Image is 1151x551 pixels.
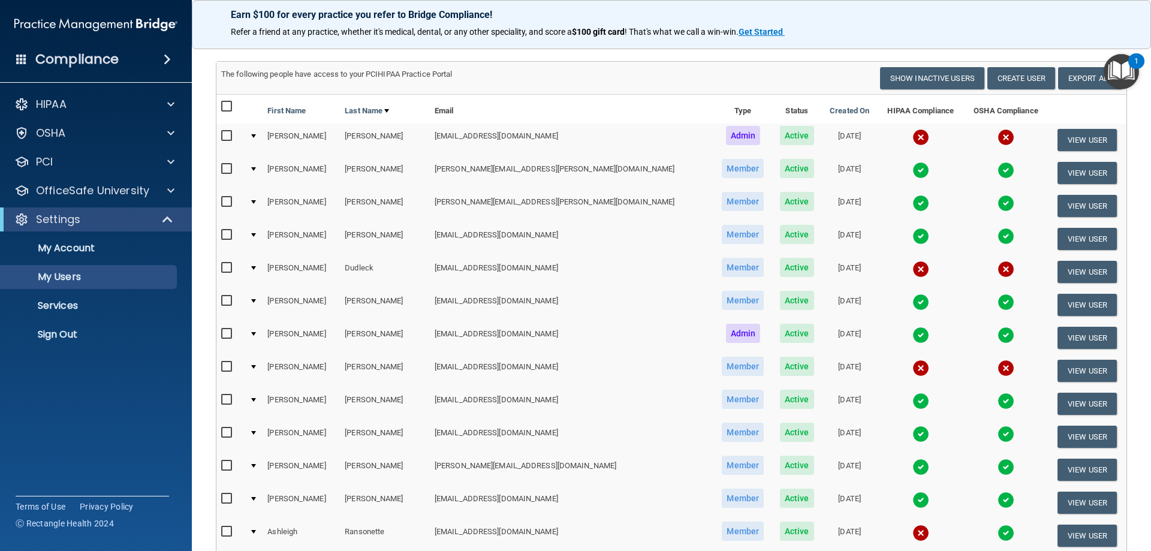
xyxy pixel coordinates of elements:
p: My Users [8,271,171,283]
a: Settings [14,212,174,227]
span: Member [722,192,764,211]
td: [EMAIL_ADDRESS][DOMAIN_NAME] [430,420,714,453]
td: [EMAIL_ADDRESS][DOMAIN_NAME] [430,387,714,420]
td: [PERSON_NAME] [263,354,340,387]
td: [EMAIL_ADDRESS][DOMAIN_NAME] [430,255,714,288]
th: Email [430,95,714,124]
a: Export All [1058,67,1122,89]
button: View User [1057,492,1117,514]
img: tick.e7d51cea.svg [912,393,929,410]
span: Active [780,126,814,145]
span: Active [780,423,814,442]
td: [PERSON_NAME] [263,486,340,519]
td: [PERSON_NAME] [340,189,430,222]
strong: Get Started [739,27,783,37]
td: [DATE] [822,420,878,453]
span: Member [722,357,764,376]
p: OSHA [36,126,66,140]
p: My Account [8,242,171,254]
span: Member [722,258,764,277]
button: View User [1057,261,1117,283]
span: Active [780,456,814,475]
img: tick.e7d51cea.svg [912,327,929,344]
p: Settings [36,212,80,227]
img: tick.e7d51cea.svg [912,492,929,508]
img: tick.e7d51cea.svg [998,492,1014,508]
img: tick.e7d51cea.svg [998,459,1014,475]
button: View User [1057,294,1117,316]
h4: Compliance [35,51,119,68]
img: tick.e7d51cea.svg [912,294,929,311]
td: [DATE] [822,124,878,156]
span: Active [780,489,814,508]
span: Active [780,159,814,178]
img: cross.ca9f0e7f.svg [912,129,929,146]
img: tick.e7d51cea.svg [998,525,1014,541]
span: Member [722,225,764,244]
span: Active [780,357,814,376]
td: [DATE] [822,222,878,255]
td: [PERSON_NAME] [340,222,430,255]
th: Type [714,95,772,124]
a: Get Started [739,27,785,37]
button: Create User [987,67,1055,89]
img: tick.e7d51cea.svg [998,426,1014,442]
img: tick.e7d51cea.svg [998,162,1014,179]
img: tick.e7d51cea.svg [998,393,1014,410]
span: Ⓒ Rectangle Health 2024 [16,517,114,529]
button: View User [1057,129,1117,151]
img: tick.e7d51cea.svg [998,228,1014,245]
td: [PERSON_NAME] [340,453,430,486]
p: Sign Out [8,329,171,341]
th: OSHA Compliance [964,95,1048,124]
td: [PERSON_NAME] [263,453,340,486]
span: Member [722,489,764,508]
td: [PERSON_NAME] [263,189,340,222]
span: Member [722,456,764,475]
span: Member [722,159,764,178]
button: View User [1057,360,1117,382]
a: OfficeSafe University [14,183,174,198]
th: HIPAA Compliance [878,95,964,124]
td: [DATE] [822,486,878,519]
a: Privacy Policy [80,501,134,513]
img: tick.e7d51cea.svg [912,162,929,179]
img: tick.e7d51cea.svg [998,195,1014,212]
td: [PERSON_NAME][EMAIL_ADDRESS][PERSON_NAME][DOMAIN_NAME] [430,156,714,189]
p: Services [8,300,171,312]
span: Active [780,258,814,277]
td: [EMAIL_ADDRESS][DOMAIN_NAME] [430,354,714,387]
td: [EMAIL_ADDRESS][DOMAIN_NAME] [430,288,714,321]
span: Refer a friend at any practice, whether it's medical, dental, or any other speciality, and score a [231,27,572,37]
span: Active [780,291,814,310]
td: [DATE] [822,156,878,189]
span: Active [780,324,814,343]
a: PCI [14,155,174,169]
td: [PERSON_NAME] [340,387,430,420]
p: OfficeSafe University [36,183,149,198]
td: Dudleck [340,255,430,288]
td: [PERSON_NAME] [340,156,430,189]
td: [DATE] [822,321,878,354]
td: [PERSON_NAME] [263,387,340,420]
a: OSHA [14,126,174,140]
td: [DATE] [822,387,878,420]
span: Active [780,225,814,244]
a: HIPAA [14,97,174,112]
a: Last Name [345,104,389,118]
span: Active [780,390,814,409]
button: Open Resource Center, 1 new notification [1104,54,1139,89]
button: View User [1057,459,1117,481]
td: [PERSON_NAME] [263,321,340,354]
span: The following people have access to your PCIHIPAA Practice Portal [221,70,453,79]
a: Terms of Use [16,501,65,513]
button: View User [1057,393,1117,415]
td: [EMAIL_ADDRESS][DOMAIN_NAME] [430,124,714,156]
td: [DATE] [822,354,878,387]
button: View User [1057,327,1117,349]
a: First Name [267,104,306,118]
img: tick.e7d51cea.svg [998,294,1014,311]
span: Member [722,423,764,442]
p: HIPAA [36,97,67,112]
img: cross.ca9f0e7f.svg [998,360,1014,377]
